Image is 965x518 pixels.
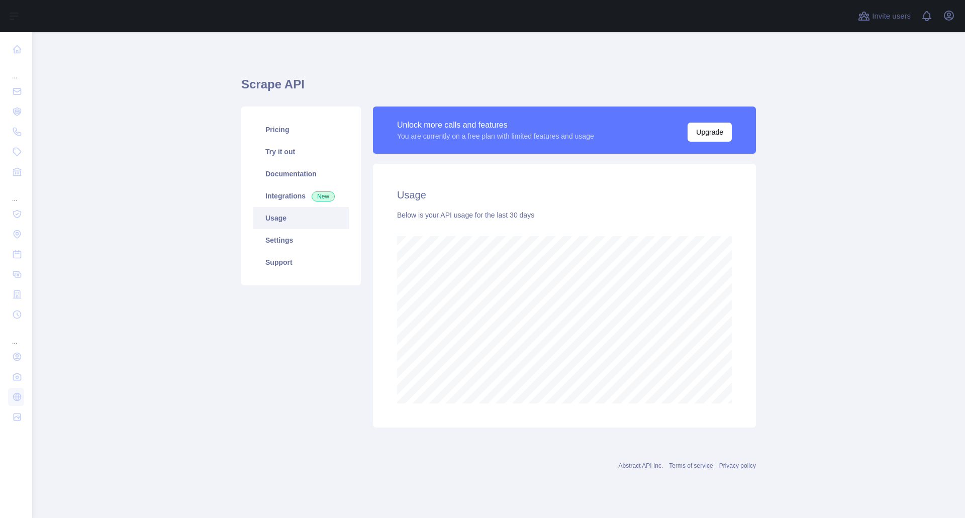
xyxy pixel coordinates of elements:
div: Unlock more calls and features [397,119,594,131]
a: Try it out [253,141,349,163]
a: Usage [253,207,349,229]
div: ... [8,183,24,203]
a: Pricing [253,119,349,141]
div: ... [8,326,24,346]
div: ... [8,60,24,80]
a: Terms of service [669,462,713,469]
a: Abstract API Inc. [619,462,663,469]
button: Invite users [856,8,913,24]
a: Privacy policy [719,462,756,469]
a: Documentation [253,163,349,185]
div: Below is your API usage for the last 30 days [397,210,732,220]
div: You are currently on a free plan with limited features and usage [397,131,594,141]
a: Settings [253,229,349,251]
span: Invite users [872,11,911,22]
a: Integrations New [253,185,349,207]
h1: Scrape API [241,76,756,100]
button: Upgrade [688,123,732,142]
h2: Usage [397,188,732,202]
span: New [312,191,335,201]
a: Support [253,251,349,273]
